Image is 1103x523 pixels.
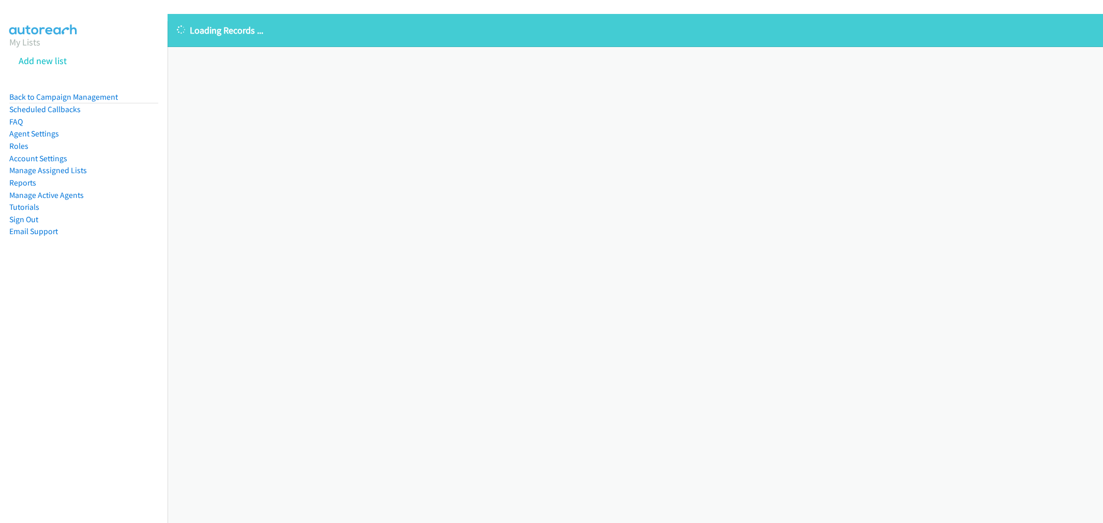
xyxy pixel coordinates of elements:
a: FAQ [9,117,23,127]
a: Sign Out [9,214,38,224]
a: Scheduled Callbacks [9,104,81,114]
a: Tutorials [9,202,39,212]
a: Add new list [19,55,67,67]
a: Agent Settings [9,129,59,139]
a: Manage Active Agents [9,190,84,200]
a: Reports [9,178,36,188]
a: Roles [9,141,28,151]
a: Account Settings [9,153,67,163]
a: Manage Assigned Lists [9,165,87,175]
p: Loading Records ... [177,23,1094,37]
a: My Lists [9,36,40,48]
a: Back to Campaign Management [9,92,118,102]
a: Email Support [9,226,58,236]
